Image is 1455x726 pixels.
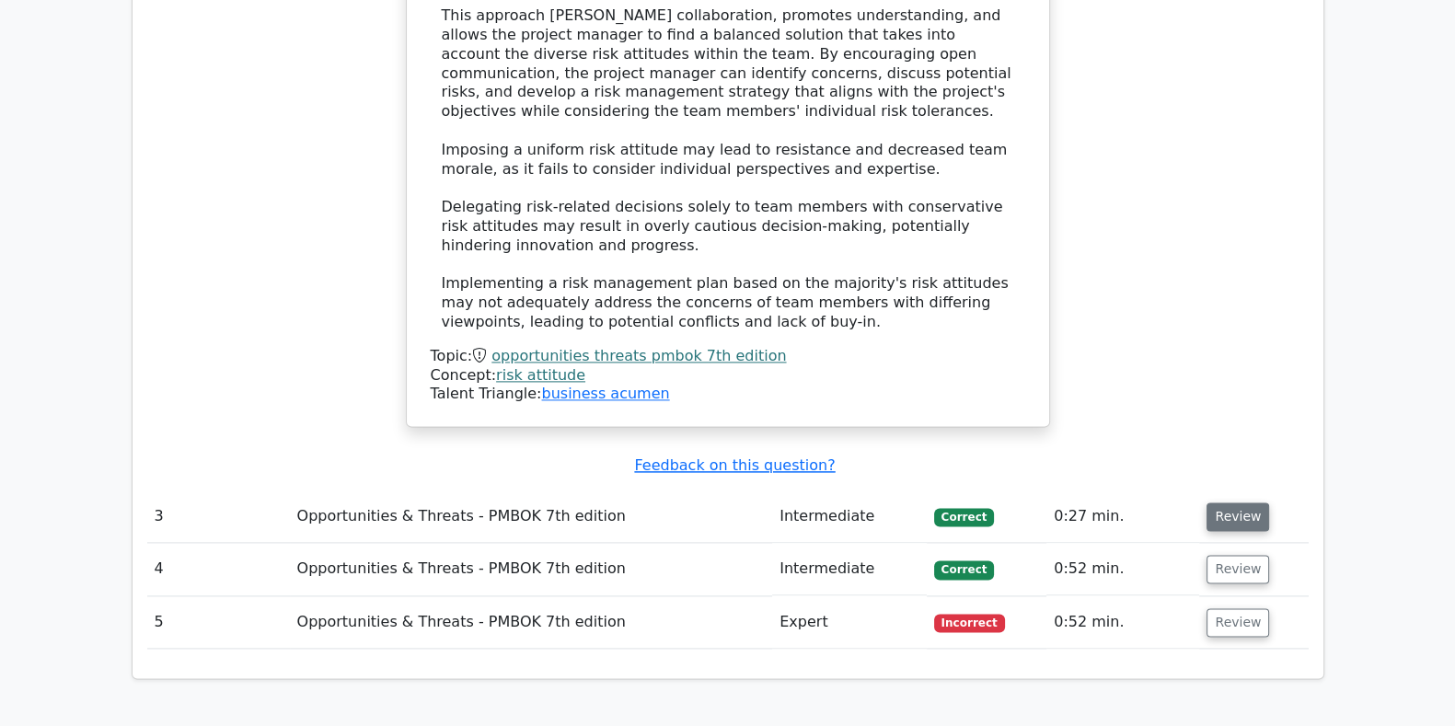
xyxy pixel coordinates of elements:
[934,508,994,526] span: Correct
[496,366,585,384] a: risk attitude
[1046,490,1199,543] td: 0:27 min.
[491,347,786,364] a: opportunities threats pmbok 7th edition
[431,347,1025,366] div: Topic:
[634,456,835,474] a: Feedback on this question?
[934,614,1005,632] span: Incorrect
[934,560,994,579] span: Correct
[1207,502,1269,531] button: Review
[772,543,927,595] td: Intermediate
[147,490,290,543] td: 3
[1046,543,1199,595] td: 0:52 min.
[290,490,773,543] td: Opportunities & Threats - PMBOK 7th edition
[290,596,773,649] td: Opportunities & Threats - PMBOK 7th edition
[147,596,290,649] td: 5
[1046,596,1199,649] td: 0:52 min.
[772,596,927,649] td: Expert
[147,543,290,595] td: 4
[1207,555,1269,583] button: Review
[431,347,1025,404] div: Talent Triangle:
[1207,608,1269,637] button: Review
[772,490,927,543] td: Intermediate
[290,543,773,595] td: Opportunities & Threats - PMBOK 7th edition
[431,366,1025,386] div: Concept:
[541,385,669,402] a: business acumen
